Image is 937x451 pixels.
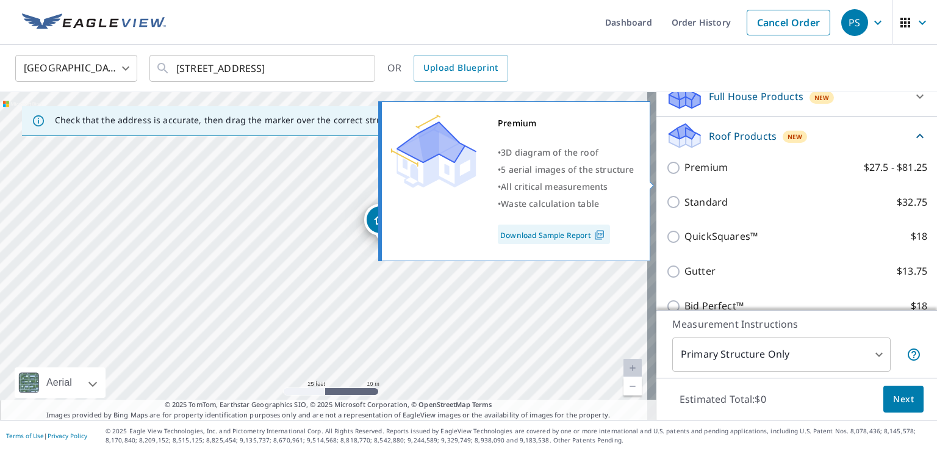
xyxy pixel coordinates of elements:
[670,386,776,413] p: Estimated Total: $0
[684,264,716,279] p: Gutter
[684,298,744,314] p: Bid Perfect™
[883,386,924,413] button: Next
[788,132,803,142] span: New
[864,160,927,175] p: $27.5 - $81.25
[387,55,508,82] div: OR
[911,298,927,314] p: $18
[501,198,599,209] span: Waste calculation table
[709,129,777,143] p: Roof Products
[501,146,598,158] span: 3D diagram of the roof
[666,82,927,111] div: Full House ProductsNew
[666,121,927,150] div: Roof ProductsNew
[472,400,492,409] a: Terms
[623,359,642,377] a: Current Level 20, Zoom In Disabled
[814,93,830,103] span: New
[418,400,470,409] a: OpenStreetMap
[672,317,921,331] p: Measurement Instructions
[364,204,396,242] div: Dropped pin, building 1, Residential property, 725 Parkview Ter Mount Pleasant, PA 15666
[165,400,492,410] span: © 2025 TomTom, Earthstar Geographics SIO, © 2025 Microsoft Corporation, ©
[684,195,728,210] p: Standard
[55,115,406,126] p: Check that the address is accurate, then drag the marker over the correct structure.
[423,60,498,76] span: Upload Blueprint
[6,432,87,439] p: |
[591,229,608,240] img: Pdf Icon
[747,10,830,35] a: Cancel Order
[414,55,508,82] a: Upload Blueprint
[906,347,921,362] span: Your report will include only the primary structure on the property. For example, a detached gara...
[43,367,76,398] div: Aerial
[498,178,634,195] div: •
[106,427,931,445] p: © 2025 Eagle View Technologies, Inc. and Pictometry International Corp. All Rights Reserved. Repo...
[684,160,728,175] p: Premium
[672,337,891,372] div: Primary Structure Only
[498,225,610,244] a: Download Sample Report
[176,51,350,85] input: Search by address or latitude-longitude
[709,89,803,104] p: Full House Products
[623,377,642,395] a: Current Level 20, Zoom Out
[911,229,927,244] p: $18
[48,431,87,440] a: Privacy Policy
[15,367,106,398] div: Aerial
[498,144,634,161] div: •
[498,161,634,178] div: •
[498,115,634,132] div: Premium
[897,195,927,210] p: $32.75
[15,51,137,85] div: [GEOGRAPHIC_DATA]
[6,431,44,440] a: Terms of Use
[897,264,927,279] p: $13.75
[22,13,166,32] img: EV Logo
[501,181,608,192] span: All critical measurements
[391,115,476,188] img: Premium
[498,195,634,212] div: •
[841,9,868,36] div: PS
[684,229,758,244] p: QuickSquares™
[893,392,914,407] span: Next
[501,164,634,175] span: 5 aerial images of the structure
